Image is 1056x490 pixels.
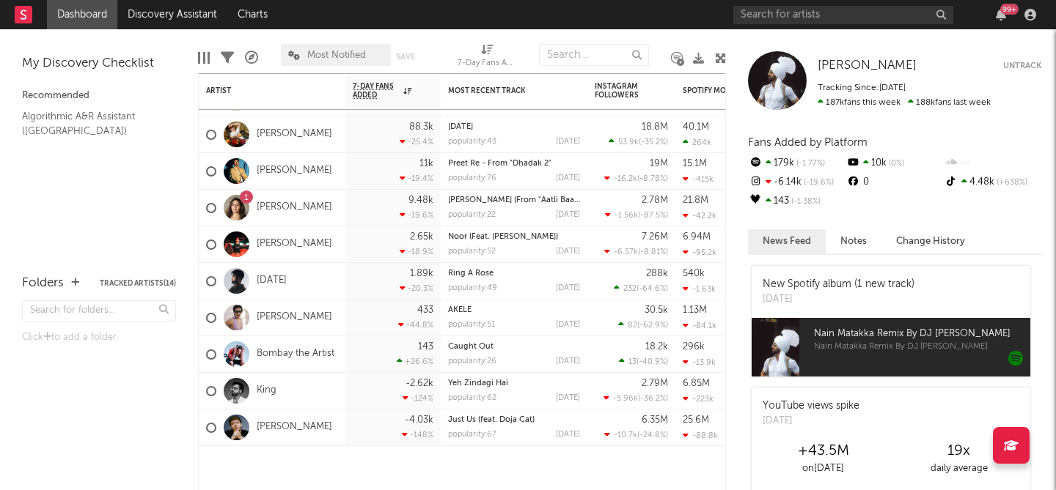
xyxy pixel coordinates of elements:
[646,269,668,278] div: 288k
[406,379,433,388] div: -2.62k
[642,232,668,242] div: 7.26M
[609,137,668,146] div: ( )
[556,248,580,256] div: [DATE]
[802,179,834,187] span: -19.6 %
[448,123,580,131] div: December 25th
[448,321,495,329] div: popularity: 51
[257,421,332,434] a: [PERSON_NAME]
[733,6,953,24] input: Search for artists
[683,394,714,404] div: -223k
[818,98,991,107] span: 188k fans last week
[400,137,433,146] div: -25.4 %
[448,174,496,182] div: popularity: 76
[396,53,415,61] button: Save
[645,342,668,352] div: 18.2k
[887,160,904,168] span: 0 %
[763,277,914,292] div: New Spotify album (1 new track)
[400,210,433,220] div: -19.6 %
[448,416,580,424] div: Just Us (feat. Doja Cat)
[410,232,433,242] div: 2.65k
[683,431,718,440] div: -88.8k
[556,394,580,402] div: [DATE]
[614,431,637,439] span: -10.7k
[639,431,666,439] span: -24.8 %
[683,321,716,330] div: -84.1k
[448,138,496,146] div: popularity: 43
[683,122,709,132] div: 40.1M
[448,160,580,168] div: Preet Re - From "Dhadak 2"
[642,196,668,205] div: 2.78M
[605,210,668,220] div: ( )
[604,174,668,183] div: ( )
[448,123,473,131] a: [DATE]
[448,211,496,219] div: popularity: 22
[448,233,580,241] div: Noor (Feat. Shehnaaz Gill)
[556,284,580,292] div: [DATE]
[748,229,826,253] button: News Feed
[794,160,825,168] span: -1.77 %
[410,269,433,278] div: 1.89k
[645,305,668,315] div: 30.5k
[1000,4,1019,15] div: 99 +
[614,248,638,256] span: -6.57k
[448,306,472,314] a: AKELE
[818,83,906,92] span: Tracking Since: [DATE]
[826,229,881,253] button: Notes
[556,138,580,146] div: [DATE]
[448,86,558,95] div: Most Recent Track
[650,159,668,168] div: 19M
[763,414,859,428] div: [DATE]
[604,393,668,403] div: ( )
[257,238,332,250] a: [PERSON_NAME]
[448,270,580,278] div: Ring A Rose
[22,55,176,73] div: My Discovery Checklist
[683,211,716,220] div: -42.2k
[400,174,433,183] div: -19.4 %
[846,154,943,173] div: 10k
[448,416,535,424] a: Just Us (feat. Doja Cat)
[818,59,917,73] a: [PERSON_NAME]
[618,138,639,146] span: 53.9k
[448,270,494,278] a: Ring A Rose
[994,179,1027,187] span: +638 %
[419,159,433,168] div: 11k
[640,395,666,403] span: -36.2 %
[448,196,756,204] a: [PERSON_NAME] (From "Aatli Baatmi Futlii") (Original Motion Picture Soundtrack)
[763,292,914,307] div: [DATE]
[683,159,707,168] div: 15.1M
[448,379,508,387] a: Yeh Zindagi Hai
[22,87,176,105] div: Recommended
[353,82,400,100] span: 7-Day Fans Added
[642,379,668,388] div: 2.79M
[748,192,846,211] div: 143
[206,86,316,95] div: Artist
[614,175,637,183] span: -16.2k
[846,173,943,192] div: 0
[397,357,433,366] div: +26.6 %
[944,173,1041,192] div: 4.48k
[458,37,516,79] div: 7-Day Fans Added (7-Day Fans Added)
[307,51,366,60] span: Most Notified
[683,196,708,205] div: 21.8M
[789,198,821,206] span: -1.38 %
[448,160,551,168] a: Preet Re - From "Dhadak 2"
[619,357,668,366] div: ( )
[198,37,210,79] div: Edit Columns
[556,357,580,365] div: [DATE]
[448,233,558,241] a: Noor (Feat. [PERSON_NAME])
[639,322,666,330] span: -62.9 %
[257,275,287,287] a: [DATE]
[642,122,668,132] div: 18.8M
[683,357,716,367] div: -13.9k
[818,98,901,107] span: 187k fans this week
[639,175,666,183] span: -8.78 %
[448,248,496,256] div: popularity: 52
[683,86,793,95] div: Spotify Monthly Listeners
[814,325,1030,343] span: Nain Matakka Remix By DJ [PERSON_NAME]
[1003,59,1041,73] button: Untrack
[408,196,433,205] div: 9.48k
[402,430,433,439] div: -148 %
[642,415,668,425] div: 6.35M
[618,320,668,330] div: ( )
[683,415,709,425] div: 25.6M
